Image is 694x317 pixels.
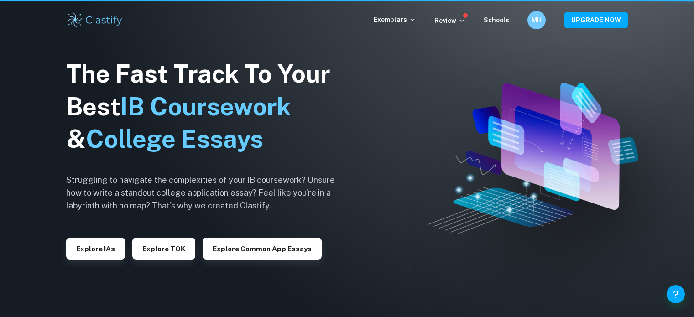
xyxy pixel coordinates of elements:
[86,125,263,153] span: College Essays
[667,285,685,303] button: Help and Feedback
[527,11,546,29] button: MH
[564,12,628,28] button: UPGRADE NOW
[120,92,291,121] span: IB Coursework
[66,174,349,212] h6: Struggling to navigate the complexities of your IB coursework? Unsure how to write a standout col...
[66,244,125,253] a: Explore IAs
[66,57,349,156] h1: The Fast Track To Your Best &
[66,11,124,29] img: Clastify logo
[434,16,465,26] p: Review
[203,238,322,260] button: Explore Common App essays
[203,244,322,253] a: Explore Common App essays
[132,238,195,260] button: Explore TOK
[484,16,509,24] a: Schools
[66,238,125,260] button: Explore IAs
[374,15,416,25] p: Exemplars
[132,244,195,253] a: Explore TOK
[531,15,542,25] h6: MH
[428,83,638,235] img: Clastify hero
